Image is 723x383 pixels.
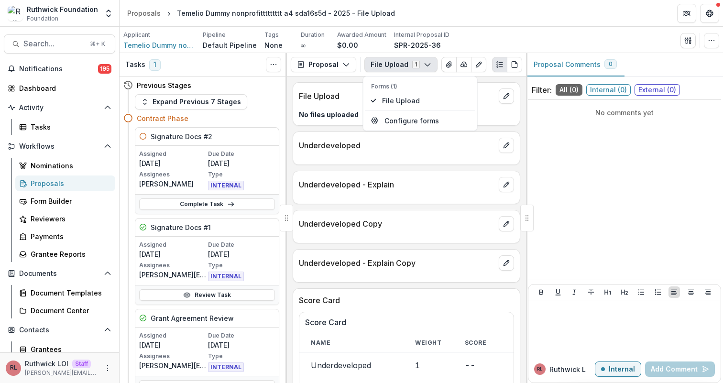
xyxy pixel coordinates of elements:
p: [DATE] [139,340,206,350]
p: SPR-2025-36 [394,40,441,50]
a: Grantee Reports [15,246,115,262]
a: Nominations [15,158,115,174]
p: Ruthwick L [549,364,586,374]
p: None [264,40,283,50]
p: No comments yet [532,108,717,118]
button: edit [499,177,514,192]
img: Ruthwick Foundation [8,6,23,21]
span: INTERNAL [208,362,244,372]
p: Awarded Amount [337,31,386,39]
button: Align Center [685,286,697,298]
p: Underdeveloped [299,140,495,151]
p: File Upload [299,90,495,102]
p: Due Date [208,241,275,249]
p: Pipeline [203,31,226,39]
button: File Upload1 [364,57,438,72]
button: edit [499,255,514,271]
div: Tasks [31,122,108,132]
h5: Signature Docs #2 [151,131,212,142]
a: Grantees [15,341,115,357]
p: Applicant [123,31,150,39]
button: Edit as form [471,57,486,72]
p: Internal [609,365,635,373]
span: File Upload [382,96,470,106]
span: Search... [23,39,84,48]
button: Search... [4,34,115,54]
p: Assignees [139,352,206,361]
p: Type [208,261,275,270]
p: Assigned [139,241,206,249]
span: 195 [98,64,111,74]
button: Heading 2 [619,286,630,298]
p: Underdeveloped - Explain Copy [299,257,495,269]
p: Tags [264,31,279,39]
h5: Signature Docs #1 [151,222,211,232]
p: [DATE] [208,158,275,168]
button: Notifications195 [4,61,115,77]
button: Open Activity [4,100,115,115]
span: Contacts [19,326,100,334]
p: Internal Proposal ID [394,31,449,39]
div: Ruthwick Foundation [27,4,98,14]
a: Complete Task [139,198,275,210]
span: Workflows [19,142,100,151]
p: [DATE] [139,249,206,259]
div: Ruthwick LOI [537,367,543,372]
p: Score Card [299,295,510,306]
button: Toggle View Cancelled Tasks [266,57,281,72]
div: Payments [31,231,108,241]
div: ⌘ + K [88,39,107,49]
span: Foundation [27,14,58,23]
a: Proposals [15,175,115,191]
a: Form Builder [15,193,115,209]
p: No files uploaded [299,109,514,120]
a: Document Center [15,303,115,318]
button: Proposal Comments [526,53,624,77]
span: 0 [609,61,613,67]
button: Open Documents [4,266,115,281]
span: External ( 0 ) [635,84,680,96]
span: Internal ( 0 ) [586,84,631,96]
button: More [102,362,113,374]
p: Assignees [139,261,206,270]
button: Expand Previous 7 Stages [135,94,247,109]
button: edit [499,138,514,153]
button: Get Help [700,4,719,23]
button: Partners [677,4,696,23]
p: Default Pipeline [203,40,257,50]
a: Proposals [123,6,164,20]
p: Underdeveloped - Explain [299,179,495,190]
h3: Score Card [305,318,508,327]
div: Grantees [31,344,108,354]
p: Assignees [139,170,206,179]
a: Review Task [139,289,275,301]
button: Internal [595,361,641,377]
div: Dashboard [19,83,108,93]
button: Align Left [668,286,680,298]
th: Name [299,333,404,353]
p: [PERSON_NAME][EMAIL_ADDRESS][DOMAIN_NAME] [139,361,206,371]
div: Proposals [31,178,108,188]
div: Grantee Reports [31,249,108,259]
p: [DATE] [139,158,206,168]
h3: Tasks [125,61,145,69]
button: Plaintext view [492,57,507,72]
p: Underdeveloped Copy [299,218,495,230]
button: Proposal [291,57,356,72]
p: [DATE] [208,340,275,350]
button: Open Contacts [4,322,115,338]
p: Ruthwick LOI [25,359,68,369]
button: PDF view [507,57,522,72]
h4: Previous Stages [137,80,191,90]
td: Underdeveloped [299,353,404,378]
div: Temelio Dummy nonprofittttttttt a4 sda16s5d - 2025 - File Upload [177,8,395,18]
button: Bold [536,286,547,298]
a: Tasks [15,119,115,135]
p: Filter: [532,84,552,96]
div: Document Templates [31,288,108,298]
span: 1 [149,59,161,71]
button: Open entity switcher [102,4,115,23]
p: Assigned [139,331,206,340]
span: All ( 0 ) [556,84,582,96]
div: Nominations [31,161,108,171]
